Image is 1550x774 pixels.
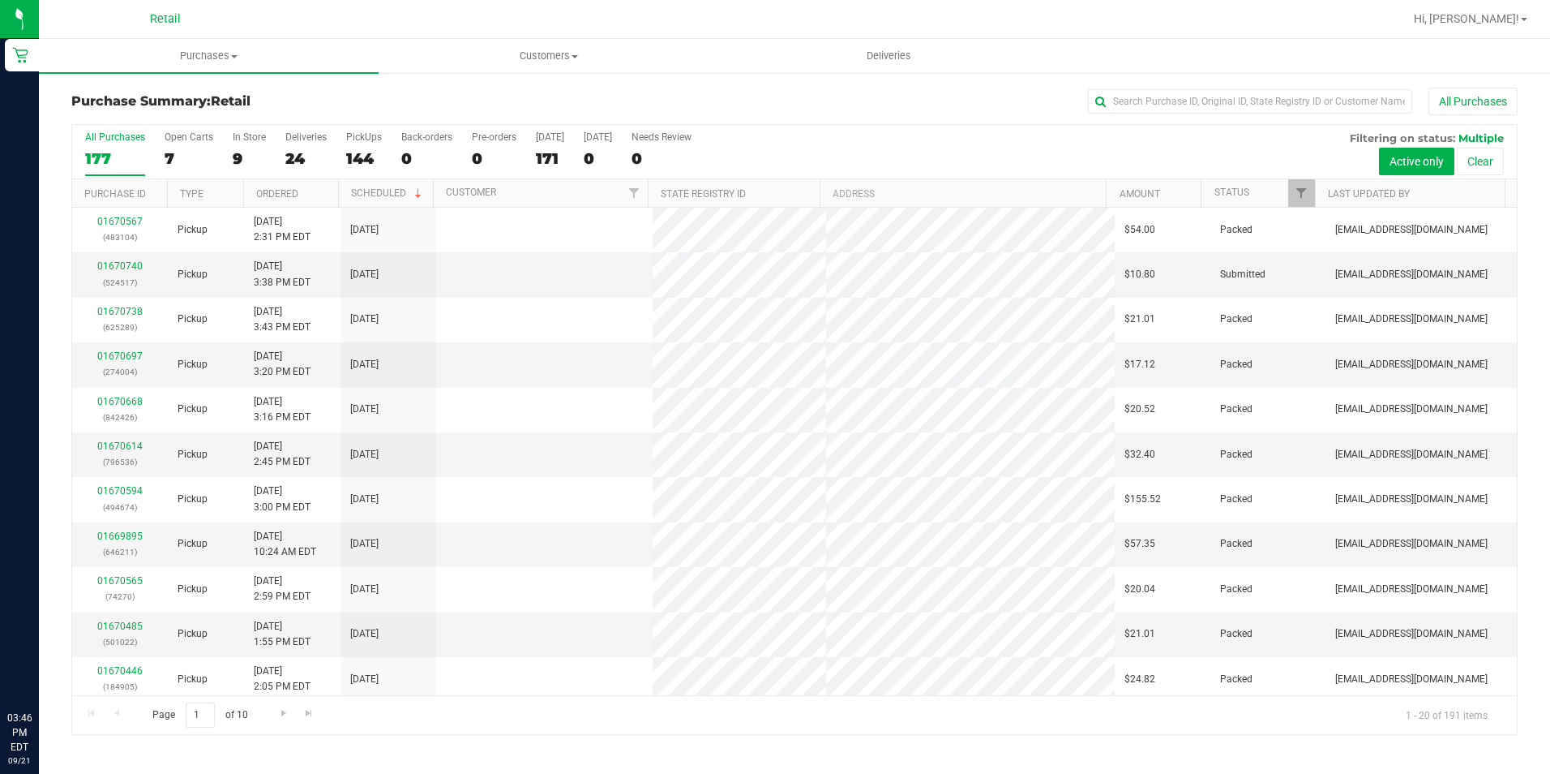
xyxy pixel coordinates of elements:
span: $57.35 [1124,536,1155,552]
div: Deliveries [285,131,327,143]
span: Filtering on status: [1350,131,1455,144]
inline-svg: Retail [12,47,28,63]
span: Multiple [1458,131,1504,144]
a: Go to the last page [298,703,321,725]
button: Active only [1379,148,1454,175]
input: Search Purchase ID, Original ID, State Registry ID or Customer Name... [1088,89,1412,114]
th: Address [820,179,1106,208]
span: Pickup [178,536,208,552]
span: Pickup [178,267,208,282]
p: (184905) [82,679,158,694]
a: Go to the next page [272,703,295,725]
a: 01670565 [97,575,143,587]
a: 01670567 [97,216,143,227]
span: $155.52 [1124,492,1161,507]
span: Pickup [178,626,208,642]
button: Clear [1457,148,1504,175]
span: Packed [1220,312,1252,327]
span: $21.01 [1124,312,1155,327]
span: Deliveries [845,49,933,63]
a: Customer [446,187,496,198]
span: [EMAIL_ADDRESS][DOMAIN_NAME] [1335,536,1488,552]
span: Pickup [178,312,208,327]
a: Deliveries [719,39,1059,73]
div: 0 [401,149,452,168]
span: [EMAIL_ADDRESS][DOMAIN_NAME] [1335,312,1488,327]
p: (494674) [82,500,158,515]
span: $32.40 [1124,447,1155,462]
span: [DATE] [350,536,379,552]
span: [DATE] [350,582,379,597]
span: [DATE] [350,447,379,462]
span: [DATE] [350,357,379,372]
a: 01670668 [97,396,143,407]
a: Filter [1288,179,1315,207]
div: Pre-orders [472,131,516,143]
span: [DATE] 1:55 PM EDT [254,619,310,650]
span: Packed [1220,357,1252,372]
span: [DATE] [350,312,379,327]
span: [DATE] 2:59 PM EDT [254,574,310,604]
span: [EMAIL_ADDRESS][DOMAIN_NAME] [1335,402,1488,417]
a: State Registry ID [661,188,746,200]
button: All Purchases [1428,88,1518,115]
span: $17.12 [1124,357,1155,372]
p: (842426) [82,410,158,425]
div: 0 [584,149,612,168]
div: 144 [346,149,382,168]
span: $54.00 [1124,222,1155,238]
span: [DATE] 3:38 PM EDT [254,259,310,290]
a: Purchases [39,39,379,73]
span: Page of 10 [139,703,261,728]
div: 7 [165,149,213,168]
span: Pickup [178,222,208,238]
span: Pickup [178,402,208,417]
p: (646211) [82,544,158,560]
a: Last Updated By [1328,188,1410,200]
div: 171 [536,149,564,168]
a: 01670697 [97,350,143,362]
span: [EMAIL_ADDRESS][DOMAIN_NAME] [1335,626,1488,642]
div: 24 [285,149,327,168]
a: 01670446 [97,665,143,677]
span: $24.82 [1124,672,1155,687]
span: Pickup [178,582,208,597]
span: [EMAIL_ADDRESS][DOMAIN_NAME] [1335,357,1488,372]
span: Hi, [PERSON_NAME]! [1414,12,1519,25]
h3: Purchase Summary: [71,94,554,109]
div: 177 [85,149,145,168]
span: Packed [1220,672,1252,687]
a: Filter [621,179,648,207]
span: Packed [1220,626,1252,642]
span: [DATE] 2:31 PM EDT [254,214,310,245]
a: Customers [379,39,718,73]
span: [DATE] [350,222,379,238]
a: 01669895 [97,531,143,542]
span: Pickup [178,447,208,462]
p: (796536) [82,454,158,470]
a: 01670485 [97,621,143,632]
a: Amount [1120,188,1160,200]
span: [DATE] 3:43 PM EDT [254,304,310,335]
span: Retail [150,12,181,26]
span: Purchases [39,49,379,63]
div: 0 [632,149,692,168]
span: [EMAIL_ADDRESS][DOMAIN_NAME] [1335,447,1488,462]
input: 1 [186,703,215,728]
a: Purchase ID [84,188,146,200]
span: [EMAIL_ADDRESS][DOMAIN_NAME] [1335,582,1488,597]
a: Ordered [256,188,298,200]
span: $20.52 [1124,402,1155,417]
span: Pickup [178,357,208,372]
span: [EMAIL_ADDRESS][DOMAIN_NAME] [1335,492,1488,507]
p: 09/21 [7,755,32,767]
span: Pickup [178,492,208,507]
div: Open Carts [165,131,213,143]
div: Needs Review [632,131,692,143]
div: [DATE] [536,131,564,143]
a: Status [1214,187,1249,198]
span: $10.80 [1124,267,1155,282]
span: [DATE] 2:05 PM EDT [254,664,310,694]
p: (524517) [82,275,158,290]
div: PickUps [346,131,382,143]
